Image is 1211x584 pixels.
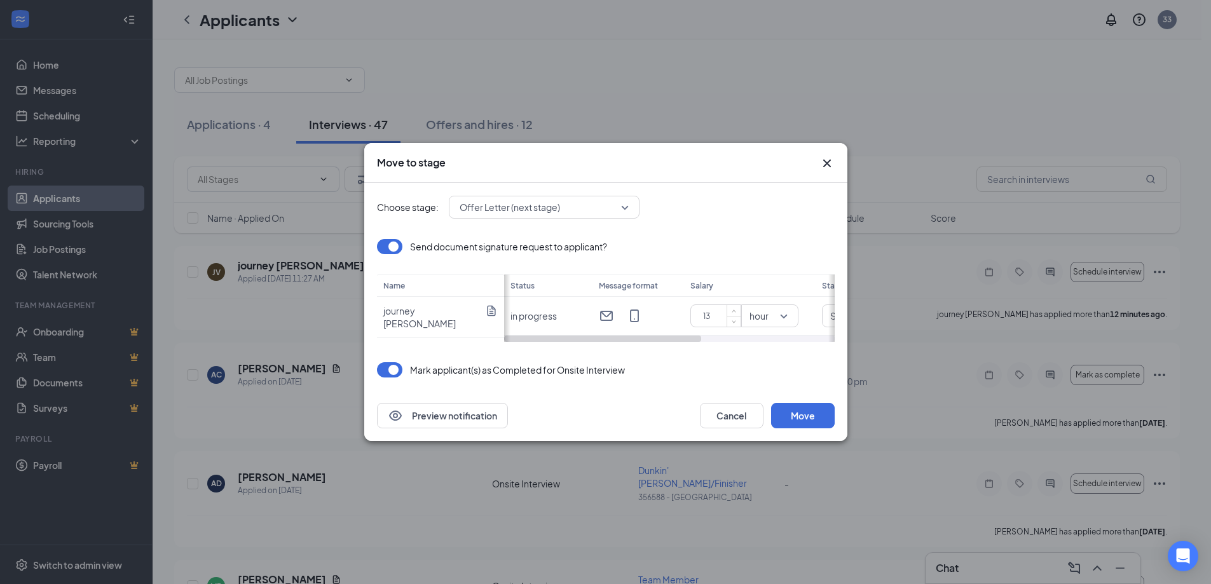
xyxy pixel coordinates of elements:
[696,306,741,325] input: $
[377,156,446,170] h3: Move to stage
[700,403,763,428] button: Cancel
[383,304,480,330] p: journey [PERSON_NAME]
[377,275,504,297] th: Name
[504,297,592,336] td: in progress
[727,305,741,316] span: Increase Value
[819,156,835,171] button: Close
[460,198,560,217] span: Offer Letter (next stage)
[504,275,592,297] th: Status
[377,403,508,428] button: EyePreview notification
[819,156,835,171] svg: Cross
[388,408,403,423] svg: Eye
[730,318,738,325] span: down
[627,308,642,323] svg: MobileSms
[730,308,738,315] span: up
[749,306,769,325] span: hour
[599,308,614,323] svg: Email
[377,200,439,214] span: Choose stage:
[410,240,607,253] p: Send document signature request to applicant?
[410,363,625,376] p: Mark applicant(s) as Completed for Onsite Interview
[816,275,1057,297] th: Start date
[727,316,741,327] span: Decrease Value
[377,239,835,342] div: Loading offer data.
[592,275,684,297] th: Message format
[485,304,498,317] svg: Document
[771,403,835,428] button: Move
[684,275,816,297] th: Salary
[1168,541,1198,571] div: Open Intercom Messenger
